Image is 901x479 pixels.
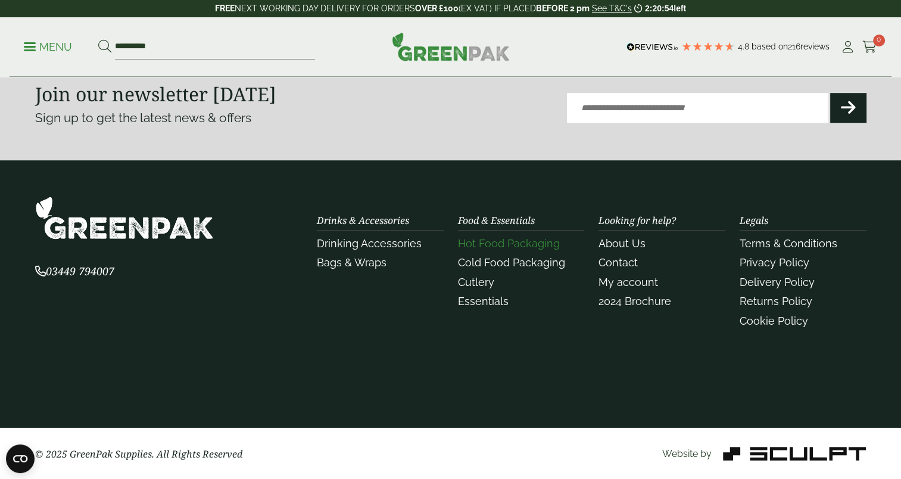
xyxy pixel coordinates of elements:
strong: OVER £100 [415,4,459,13]
a: Hot Food Packaging [458,237,560,250]
a: Essentials [458,295,509,307]
a: Bags & Wraps [317,256,386,269]
a: Privacy Policy [740,256,809,269]
a: Terms & Conditions [740,237,837,250]
span: reviews [800,42,830,51]
img: REVIEWS.io [626,43,678,51]
a: Cutlery [458,276,494,288]
a: Returns Policy [740,295,812,307]
span: 0 [873,35,885,46]
a: 2024 Brochure [598,295,671,307]
span: 03449 794007 [35,264,114,278]
strong: FREE [215,4,235,13]
a: My account [598,276,658,288]
p: Sign up to get the latest news & offers [35,108,409,127]
span: Based on [752,42,788,51]
a: Drinking Accessories [317,237,422,250]
a: Menu [24,40,72,52]
span: 216 [788,42,800,51]
a: About Us [598,237,646,250]
span: Website by [662,448,711,459]
a: 0 [862,38,877,56]
strong: BEFORE 2 pm [536,4,590,13]
a: Delivery Policy [740,276,815,288]
button: Open CMP widget [6,444,35,473]
a: Cold Food Packaging [458,256,565,269]
img: Sculpt [723,447,866,461]
img: GreenPak Supplies [35,196,214,240]
a: Cookie Policy [740,315,808,327]
span: 2:20:54 [645,4,674,13]
span: left [674,4,686,13]
span: 4.8 [738,42,752,51]
i: Cart [862,41,877,53]
a: Contact [598,256,638,269]
strong: Join our newsletter [DATE] [35,81,276,107]
p: © 2025 GreenPak Supplies. All Rights Reserved [35,447,303,461]
img: GreenPak Supplies [392,32,510,61]
a: 03449 794007 [35,266,114,278]
div: 4.79 Stars [681,41,735,52]
a: See T&C's [592,4,632,13]
p: Menu [24,40,72,54]
i: My Account [840,41,855,53]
